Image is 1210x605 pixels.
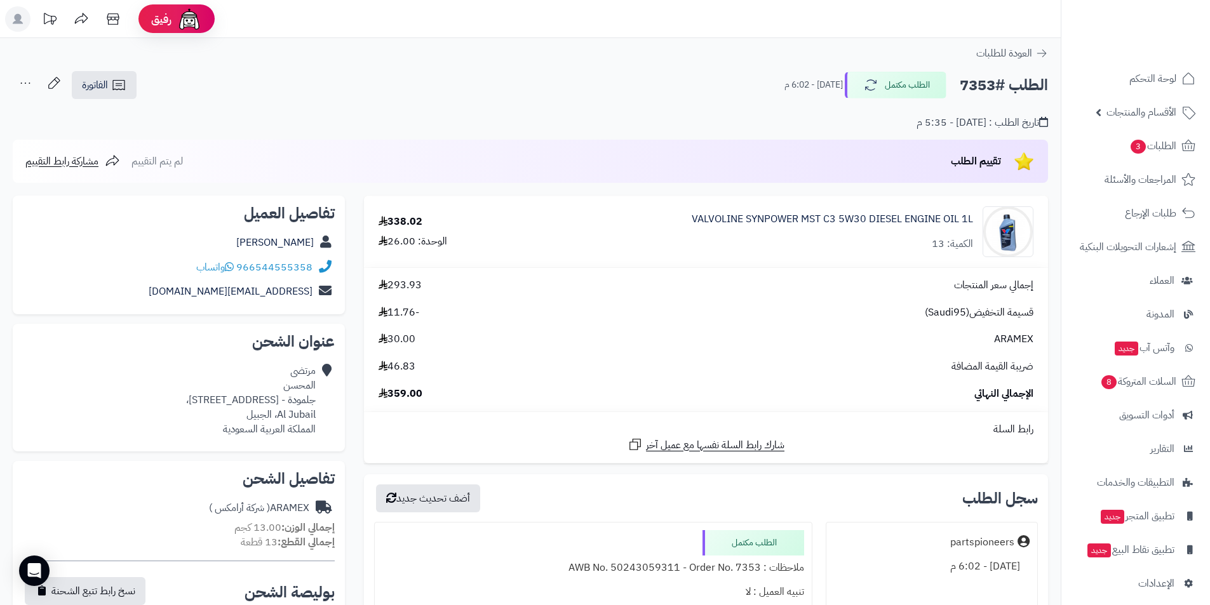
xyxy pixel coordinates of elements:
[962,491,1038,506] h3: سجل الطلب
[646,438,784,453] span: شارك رابط السلة نفسها مع عميل آخر
[974,387,1033,401] span: الإجمالي النهائي
[976,46,1048,61] a: العودة للطلبات
[628,437,784,453] a: شارك رابط السلة نفسها مع عميل آخر
[1105,171,1176,189] span: المراجعات والأسئلة
[177,6,202,32] img: ai-face.png
[25,154,98,169] span: مشاركة رابط التقييم
[1069,467,1202,498] a: التطبيقات والخدمات
[1129,137,1176,155] span: الطلبات
[382,555,803,580] div: ملاحظات : AWB No. 50243059311 - Order No. 7353
[72,71,137,99] a: الفاتورة
[209,500,270,515] span: ( شركة أرامكس )
[151,11,171,27] span: رفيق
[379,278,422,293] span: 293.93
[278,535,335,550] strong: إجمالي القطع:
[281,520,335,535] strong: إجمالي الوزن:
[1146,305,1174,323] span: المدونة
[1100,373,1176,390] span: السلات المتروكة
[1125,204,1176,222] span: طلبات الإرجاع
[1099,507,1174,525] span: تطبيق المتجر
[51,583,135,599] span: نسخ رابط تتبع الشحنة
[1150,440,1174,458] span: التقارير
[1138,575,1174,592] span: الإعدادات
[1069,400,1202,430] a: أدوات التسويق
[1113,339,1174,357] span: وآتس آب
[1086,541,1174,559] span: تطبيق نقاط البيع
[994,332,1033,347] span: ARAMEX
[25,154,120,169] a: مشاركة رابط التقييم
[236,235,314,250] a: [PERSON_NAME]
[1069,366,1202,397] a: السلات المتروكة8
[241,535,335,550] small: 13 قطعة
[1130,139,1146,154] span: 3
[1115,342,1138,356] span: جديد
[82,77,108,93] span: الفاتورة
[379,359,415,374] span: 46.83
[1069,501,1202,531] a: تطبيق المتجرجديد
[1069,568,1202,599] a: الإعدادات
[236,260,313,275] a: 966544555358
[379,215,422,229] div: 338.02
[25,577,145,605] button: نسخ رابط تتبع الشحنة
[369,422,1043,437] div: رابط السلة
[1080,238,1176,256] span: إشعارات التحويلات البنكية
[692,212,973,227] a: VALVOLINE SYNPOWER MST C3 5W30 DIESEL ENGINE OIL 1L
[1101,375,1117,390] span: 8
[784,79,843,91] small: [DATE] - 6:02 م
[1069,131,1202,161] a: الطلبات3
[1069,333,1202,363] a: وآتس آبجديد
[845,72,946,98] button: الطلب مكتمل
[1129,70,1176,88] span: لوحة التحكم
[932,237,973,251] div: الكمية: 13
[196,260,234,275] a: واتساب
[1069,63,1202,94] a: لوحة التحكم
[1097,474,1174,491] span: التطبيقات والخدمات
[983,206,1033,257] img: 1759505444-WhatsApp%20Image%202025-10-03%20at%206.30.15%20PM-90x90.jpeg
[1150,272,1174,289] span: العملاء
[23,206,335,221] h2: تفاصيل العميل
[976,46,1032,61] span: العودة للطلبات
[1124,10,1198,36] img: logo-2.png
[1087,543,1111,557] span: جديد
[1069,265,1202,296] a: العملاء
[131,154,183,169] span: لم يتم التقييم
[951,154,1001,169] span: تقييم الطلب
[23,471,335,486] h2: تفاصيل الشحن
[376,484,480,512] button: أضف تحديث جديد
[950,535,1014,550] div: partspioneers
[149,284,313,299] a: [EMAIL_ADDRESS][DOMAIN_NAME]
[1069,535,1202,565] a: تطبيق نقاط البيعجديد
[1069,232,1202,262] a: إشعارات التحويلات البنكية
[245,585,335,600] h2: بوليصة الشحن
[1069,434,1202,464] a: التقارير
[19,555,50,586] div: Open Intercom Messenger
[960,72,1048,98] h2: الطلب #7353
[834,554,1030,579] div: [DATE] - 6:02 م
[1069,198,1202,229] a: طلبات الإرجاع
[234,520,335,535] small: 13.00 كجم
[34,6,65,35] a: تحديثات المنصة
[917,116,1048,130] div: تاريخ الطلب : [DATE] - 5:35 م
[1119,406,1174,424] span: أدوات التسويق
[1101,510,1124,524] span: جديد
[1069,164,1202,195] a: المراجعات والأسئلة
[925,305,1033,320] span: قسيمة التخفيض(Saudi95)
[379,332,415,347] span: 30.00
[954,278,1033,293] span: إجمالي سعر المنتجات
[1106,103,1176,121] span: الأقسام والمنتجات
[379,387,422,401] span: 359.00
[951,359,1033,374] span: ضريبة القيمة المضافة
[702,530,804,555] div: الطلب مكتمل
[1069,299,1202,329] a: المدونة
[209,501,309,515] div: ARAMEX
[379,234,447,249] div: الوحدة: 26.00
[379,305,419,320] span: -11.76
[23,334,335,349] h2: عنوان الشحن
[186,364,316,436] div: مرتضى المحسن جلمودة - [STREET_ADDRESS]، Al Jubail، الجبيل المملكة العربية السعودية
[382,580,803,604] div: تنبيه العميل : لا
